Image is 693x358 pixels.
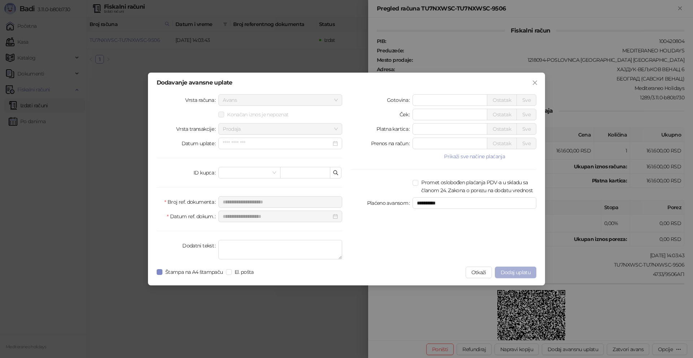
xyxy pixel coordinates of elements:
button: Prikaži sve načine plaćanja [413,152,536,161]
span: Promet oslobođen plaćanja PDV-a u skladu sa članom 24. Zakona o porezu na dodatu vrednost [418,178,536,194]
span: Dodaj uplatu [501,269,531,276]
button: Sve [517,109,536,120]
label: Dodatni tekst [182,240,218,251]
span: Konačan iznos je nepoznat [224,111,291,118]
button: Sve [517,138,536,149]
span: close [532,80,538,86]
span: Prodaja [223,124,338,134]
button: Close [529,77,541,89]
button: Ostatak [487,123,517,135]
button: Sve [517,123,536,135]
span: El. pošta [232,268,257,276]
label: Vrsta transakcije [176,123,219,135]
label: Vrsta računa [185,94,219,106]
button: Ostatak [487,94,517,106]
label: Gotovina [387,94,413,106]
span: Avans [223,95,338,105]
button: Otkaži [466,267,492,278]
button: Ostatak [487,138,517,149]
label: Platna kartica [376,123,413,135]
button: Dodaj uplatu [495,267,536,278]
input: Datum uplate [223,139,331,147]
label: Datum uplate [182,138,219,149]
textarea: Dodatni tekst [218,240,342,259]
label: Plaćeno avansom [367,197,413,209]
button: Sve [517,94,536,106]
label: Prenos na račun [371,138,413,149]
label: ID kupca [193,167,218,178]
span: Zatvori [529,80,541,86]
label: Ček [400,109,413,120]
button: Ostatak [487,109,517,120]
span: Štampa na A4 štampaču [162,268,226,276]
div: Dodavanje avansne uplate [157,80,536,86]
input: Broj ref. dokumenta [218,196,342,208]
label: Broj ref. dokumenta [164,196,218,208]
input: Datum ref. dokum. [223,212,331,220]
label: Datum ref. dokum. [167,211,218,222]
